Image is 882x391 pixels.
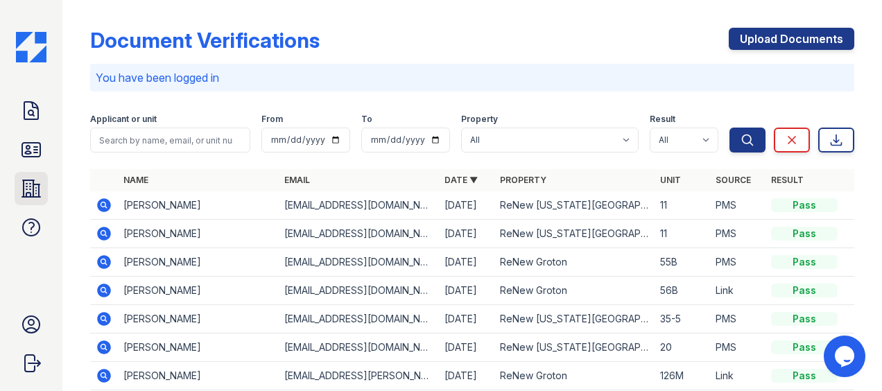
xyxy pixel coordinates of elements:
[279,277,439,305] td: [EMAIL_ADDRESS][DOMAIN_NAME]
[439,305,494,333] td: [DATE]
[123,175,148,185] a: Name
[90,114,157,125] label: Applicant or unit
[439,333,494,362] td: [DATE]
[90,28,320,53] div: Document Verifications
[494,191,655,220] td: ReNew [US_STATE][GEOGRAPHIC_DATA]
[118,277,278,305] td: [PERSON_NAME]
[444,175,478,185] a: Date ▼
[279,362,439,390] td: [EMAIL_ADDRESS][PERSON_NAME][DOMAIN_NAME]
[461,114,498,125] label: Property
[710,305,766,333] td: PMS
[500,175,546,185] a: Property
[118,220,278,248] td: [PERSON_NAME]
[710,362,766,390] td: Link
[16,32,46,62] img: CE_Icon_Blue-c292c112584629df590d857e76928e9f676e5b41ef8f769ba2f05ee15b207248.png
[279,191,439,220] td: [EMAIL_ADDRESS][DOMAIN_NAME]
[494,277,655,305] td: ReNew Groton
[118,191,278,220] td: [PERSON_NAME]
[439,220,494,248] td: [DATE]
[118,362,278,390] td: [PERSON_NAME]
[439,191,494,220] td: [DATE]
[279,333,439,362] td: [EMAIL_ADDRESS][DOMAIN_NAME]
[710,277,766,305] td: Link
[660,175,681,185] a: Unit
[118,333,278,362] td: [PERSON_NAME]
[494,305,655,333] td: ReNew [US_STATE][GEOGRAPHIC_DATA]
[655,248,710,277] td: 55B
[655,362,710,390] td: 126M
[439,277,494,305] td: [DATE]
[710,333,766,362] td: PMS
[90,128,250,153] input: Search by name, email, or unit number
[771,312,838,326] div: Pass
[279,305,439,333] td: [EMAIL_ADDRESS][DOMAIN_NAME]
[824,336,868,377] iframe: chat widget
[118,248,278,277] td: [PERSON_NAME]
[439,248,494,277] td: [DATE]
[655,191,710,220] td: 11
[771,175,804,185] a: Result
[650,114,675,125] label: Result
[655,220,710,248] td: 11
[655,277,710,305] td: 56B
[655,333,710,362] td: 20
[771,369,838,383] div: Pass
[771,284,838,297] div: Pass
[118,305,278,333] td: [PERSON_NAME]
[361,114,372,125] label: To
[96,69,849,86] p: You have been logged in
[494,220,655,248] td: ReNew [US_STATE][GEOGRAPHIC_DATA]
[279,220,439,248] td: [EMAIL_ADDRESS][DOMAIN_NAME]
[494,333,655,362] td: ReNew [US_STATE][GEOGRAPHIC_DATA]
[279,248,439,277] td: [EMAIL_ADDRESS][DOMAIN_NAME]
[771,198,838,212] div: Pass
[494,248,655,277] td: ReNew Groton
[655,305,710,333] td: 35-5
[284,175,310,185] a: Email
[261,114,283,125] label: From
[710,248,766,277] td: PMS
[710,191,766,220] td: PMS
[771,340,838,354] div: Pass
[494,362,655,390] td: ReNew Groton
[729,28,854,50] a: Upload Documents
[716,175,751,185] a: Source
[439,362,494,390] td: [DATE]
[771,227,838,241] div: Pass
[710,220,766,248] td: PMS
[771,255,838,269] div: Pass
